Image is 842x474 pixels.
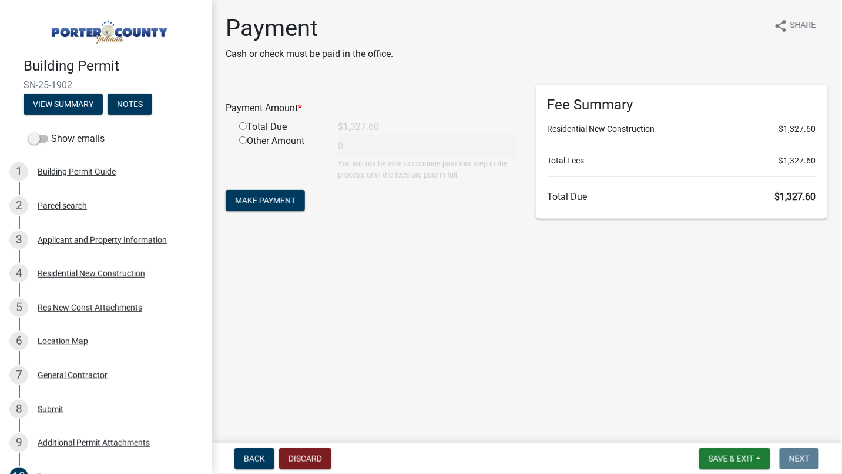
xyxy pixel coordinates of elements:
[790,19,816,33] span: Share
[28,132,105,146] label: Show emails
[24,100,103,109] wm-modal-confirm: Summary
[9,433,28,452] div: 9
[548,96,817,114] h6: Fee Summary
[9,400,28,419] div: 8
[108,100,152,109] wm-modal-confirm: Notes
[244,454,265,463] span: Back
[775,191,816,202] span: $1,327.60
[548,123,817,135] li: Residential New Construction
[38,439,150,447] div: Additional Permit Attachments
[24,58,202,75] h4: Building Permit
[108,94,152,115] button: Notes
[24,79,188,91] span: SN-25-1902
[9,332,28,351] div: 6
[217,101,527,115] div: Payment Amount
[709,454,754,463] span: Save & Exit
[9,196,28,215] div: 2
[38,303,142,312] div: Res New Const Attachments
[279,448,331,469] button: Discard
[779,123,816,135] span: $1,327.60
[38,202,87,210] div: Parcel search
[226,47,393,61] p: Cash or check must be paid in the office.
[24,94,103,115] button: View Summary
[764,14,826,37] button: shareShare
[38,269,145,278] div: Residential New Construction
[234,448,274,469] button: Back
[226,14,393,42] h1: Payment
[230,120,329,134] div: Total Due
[774,19,788,33] i: share
[699,448,770,469] button: Save & Exit
[38,371,108,379] div: General Contractor
[780,448,819,469] button: Next
[9,264,28,283] div: 4
[789,454,810,463] span: Next
[548,155,817,167] li: Total Fees
[235,196,296,205] span: Make Payment
[548,191,817,202] h6: Total Due
[38,236,167,244] div: Applicant and Property Information
[230,134,329,181] div: Other Amount
[9,366,28,385] div: 7
[779,155,816,167] span: $1,327.60
[226,190,305,211] button: Make Payment
[9,162,28,181] div: 1
[9,298,28,317] div: 5
[38,168,116,176] div: Building Permit Guide
[38,405,63,413] div: Submit
[24,12,193,45] img: Porter County, Indiana
[9,231,28,249] div: 3
[38,337,88,345] div: Location Map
